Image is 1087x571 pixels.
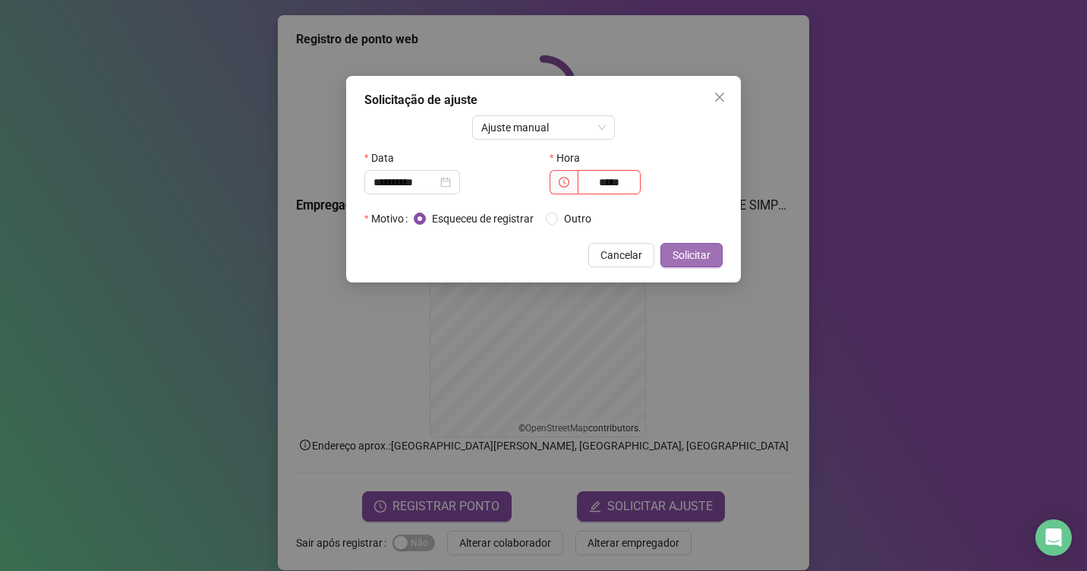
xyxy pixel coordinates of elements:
[426,210,540,227] span: Esqueceu de registrar
[673,247,710,263] span: Solicitar
[1035,519,1072,556] div: Open Intercom Messenger
[707,85,732,109] button: Close
[559,177,569,188] span: clock-circle
[660,243,723,267] button: Solicitar
[588,243,654,267] button: Cancelar
[481,116,607,139] span: Ajuste manual
[364,207,414,231] label: Motivo
[550,146,590,170] label: Hora
[600,247,642,263] span: Cancelar
[364,91,723,109] div: Solicitação de ajuste
[364,146,404,170] label: Data
[714,91,726,103] span: close
[558,210,597,227] span: Outro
